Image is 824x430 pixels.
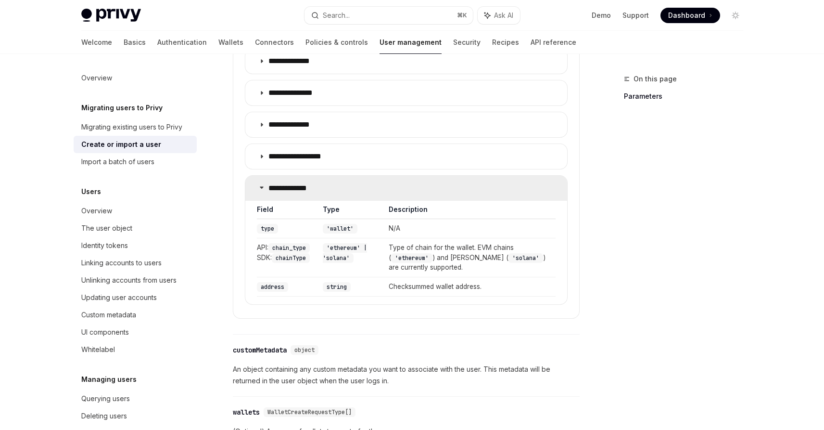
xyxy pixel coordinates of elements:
span: object [294,346,315,354]
a: Whitelabel [74,341,197,358]
button: Toggle dark mode [728,8,743,23]
td: Type of chain for the wallet. EVM chains ( ) and [PERSON_NAME] ( ) are currently supported. [382,238,555,277]
code: 'wallet' [323,224,357,234]
code: chain_type [268,243,310,253]
a: Import a batch of users [74,153,197,170]
a: Policies & controls [305,31,368,54]
a: API reference [531,31,576,54]
div: Search... [323,10,350,21]
a: Updating user accounts [74,289,197,306]
div: Deleting users [81,410,127,422]
img: light logo [81,9,141,22]
div: Whitelabel [81,344,115,355]
div: Unlinking accounts from users [81,274,177,286]
a: Authentication [157,31,207,54]
a: Deleting users [74,407,197,425]
div: UI components [81,326,129,338]
td: API: SDK: [257,238,317,277]
th: Field [257,205,317,219]
td: Checksummed wallet address. [382,277,555,297]
a: Overview [74,69,197,87]
code: 'solana' [508,253,543,263]
div: Custom metadata [81,309,136,321]
a: Linking accounts to users [74,254,197,272]
a: Security [453,31,481,54]
h5: Users [81,186,101,197]
a: Parameters [624,89,751,104]
a: UI components [74,324,197,341]
code: string [323,282,351,292]
a: Wallets [218,31,243,54]
div: Overview [81,72,112,84]
span: An object containing any custom metadata you want to associate with the user. This metadata will ... [233,364,580,387]
code: type [257,224,278,234]
span: Dashboard [668,11,705,20]
div: Updating user accounts [81,292,157,303]
code: 'ethereum' [391,253,432,263]
div: Import a batch of users [81,156,154,168]
span: WalletCreateRequestType[] [267,408,352,416]
span: ⌘ K [457,12,467,19]
th: Type [316,205,382,219]
div: Querying users [81,393,130,404]
a: Basics [124,31,146,54]
span: On this page [634,73,677,85]
div: Migrating existing users to Privy [81,121,182,133]
a: Create or import a user [74,136,197,153]
code: address [257,282,288,292]
a: Unlinking accounts from users [74,272,197,289]
div: Overview [81,205,112,217]
div: customMetadata [233,345,287,355]
div: Create or import a user [81,139,161,150]
a: Demo [592,11,611,20]
details: **** **** ***FieldTypeDescriptiontype'wallet'N/AAPI:chain_type SDK:chainType'ethereum' | 'solana'... [245,175,568,305]
span: Ask AI [494,11,513,20]
h5: Migrating users to Privy [81,102,163,114]
a: Migrating existing users to Privy [74,118,197,136]
button: Ask AI [478,7,520,24]
h5: Managing users [81,374,137,385]
code: 'ethereum' | 'solana' [323,243,367,263]
code: chainType [272,253,310,263]
th: Description [382,205,555,219]
a: Recipes [492,31,519,54]
a: Querying users [74,390,197,407]
div: Identity tokens [81,240,128,251]
a: Welcome [81,31,112,54]
a: Custom metadata [74,306,197,324]
a: Overview [74,202,197,220]
td: N/A [382,219,555,238]
div: The user object [81,222,132,234]
a: Support [622,11,649,20]
div: wallets [233,407,260,417]
button: Search...⌘K [304,7,473,24]
a: The user object [74,220,197,237]
a: Connectors [255,31,294,54]
a: User management [380,31,442,54]
a: Dashboard [660,8,720,23]
a: Identity tokens [74,237,197,254]
div: Linking accounts to users [81,257,162,269]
